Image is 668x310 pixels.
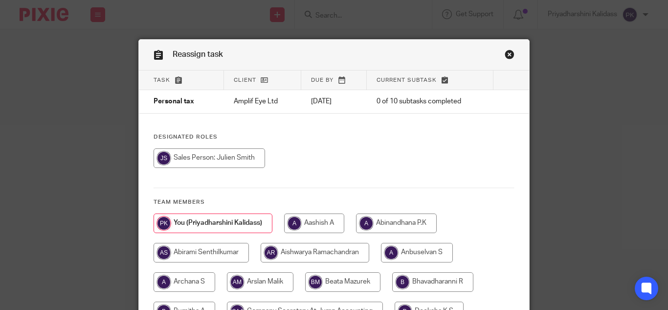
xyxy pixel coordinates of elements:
[154,77,170,83] span: Task
[234,96,291,106] p: Amplif Eye Ltd
[367,90,493,114] td: 0 of 10 subtasks completed
[154,98,194,105] span: Personal tax
[311,77,334,83] span: Due by
[154,198,514,206] h4: Team members
[154,133,514,141] h4: Designated Roles
[505,49,514,63] a: Close this dialog window
[234,77,256,83] span: Client
[311,96,357,106] p: [DATE]
[377,77,437,83] span: Current subtask
[173,50,223,58] span: Reassign task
